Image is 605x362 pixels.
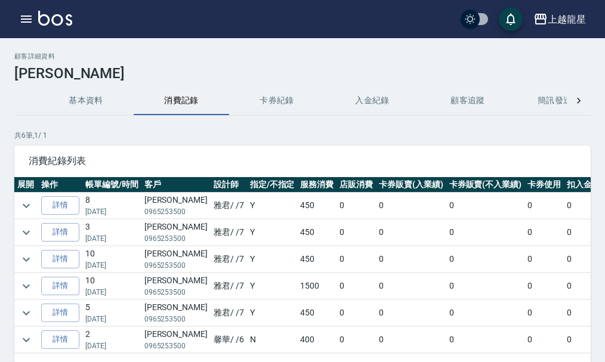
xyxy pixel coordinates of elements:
td: Y [247,193,298,219]
td: [PERSON_NAME] [141,273,211,299]
td: [PERSON_NAME] [141,246,211,273]
td: 450 [297,193,337,219]
div: 上越龍星 [548,12,586,27]
td: Y [247,246,298,273]
td: 雅君 / /7 [211,219,247,246]
td: 馨華 / /6 [211,327,247,353]
p: 0965253500 [144,287,208,298]
p: 0965253500 [144,260,208,271]
td: Y [247,300,298,326]
td: [PERSON_NAME] [141,219,211,246]
td: N [247,327,298,353]
td: 3 [82,219,141,246]
button: 入金紀錄 [325,86,420,115]
td: 0 [446,327,525,353]
p: 0965253500 [144,233,208,244]
th: 卡券販賣(入業績) [376,177,446,193]
td: 0 [446,246,525,273]
th: 客戶 [141,177,211,193]
th: 展開 [14,177,38,193]
td: 1500 [297,273,337,299]
p: 共 6 筆, 1 / 1 [14,130,591,141]
td: 0 [337,219,376,246]
td: 0 [337,300,376,326]
p: [DATE] [85,260,138,271]
td: 5 [82,300,141,326]
button: expand row [17,304,35,322]
td: 10 [82,246,141,273]
td: 0 [337,273,376,299]
a: 詳情 [41,196,79,215]
td: 0 [564,273,595,299]
th: 設計師 [211,177,247,193]
td: [PERSON_NAME] [141,327,211,353]
td: 0 [564,300,595,326]
button: expand row [17,331,35,349]
td: Y [247,219,298,246]
button: 顧客追蹤 [420,86,516,115]
button: expand row [17,197,35,215]
a: 詳情 [41,330,79,349]
td: 0 [376,327,446,353]
td: 0 [337,193,376,219]
td: [PERSON_NAME] [141,193,211,219]
td: 0 [376,300,446,326]
td: 10 [82,273,141,299]
td: 0 [376,246,446,273]
a: 詳情 [41,223,79,242]
td: 0 [524,327,564,353]
p: 0965253500 [144,206,208,217]
td: 雅君 / /7 [211,273,247,299]
td: 0 [376,273,446,299]
td: 0 [524,219,564,246]
h2: 顧客詳細資料 [14,52,591,60]
td: 0 [524,246,564,273]
th: 服務消費 [297,177,337,193]
td: [PERSON_NAME] [141,300,211,326]
p: 0965253500 [144,341,208,351]
th: 帳單編號/時間 [82,177,141,193]
img: Logo [38,11,72,26]
td: 450 [297,219,337,246]
td: 0 [446,300,525,326]
td: 400 [297,327,337,353]
td: Y [247,273,298,299]
h3: [PERSON_NAME] [14,65,591,82]
td: 雅君 / /7 [211,246,247,273]
button: 消費記錄 [134,86,229,115]
td: 0 [564,219,595,246]
p: 0965253500 [144,314,208,324]
a: 詳情 [41,277,79,295]
td: 0 [337,246,376,273]
td: 0 [446,273,525,299]
td: 雅君 / /7 [211,193,247,219]
td: 0 [376,193,446,219]
th: 卡券使用 [524,177,564,193]
th: 扣入金 [564,177,595,193]
td: 2 [82,327,141,353]
p: [DATE] [85,341,138,351]
button: 上越龍星 [529,7,591,32]
th: 指定/不指定 [247,177,298,193]
td: 0 [524,300,564,326]
p: [DATE] [85,314,138,324]
td: 0 [564,193,595,219]
p: [DATE] [85,233,138,244]
button: expand row [17,224,35,242]
p: [DATE] [85,206,138,217]
span: 消費紀錄列表 [29,155,576,167]
td: 450 [297,300,337,326]
th: 操作 [38,177,82,193]
button: expand row [17,250,35,268]
td: 0 [446,193,525,219]
td: 0 [524,193,564,219]
button: expand row [17,277,35,295]
td: 0 [564,246,595,273]
th: 店販消費 [337,177,376,193]
button: 基本資料 [38,86,134,115]
td: 8 [82,193,141,219]
td: 0 [524,273,564,299]
td: 0 [446,219,525,246]
a: 詳情 [41,304,79,322]
td: 0 [376,219,446,246]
